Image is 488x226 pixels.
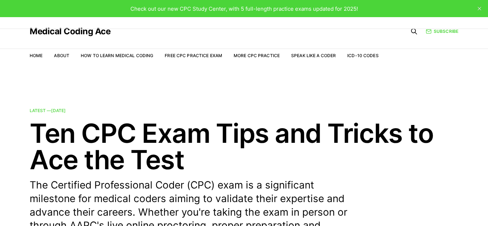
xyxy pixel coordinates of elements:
a: How to Learn Medical Coding [81,53,153,58]
h2: Ten CPC Exam Tips and Tricks to Ace the Test [30,120,458,173]
iframe: portal-trigger [372,191,488,226]
a: Speak Like a Coder [291,53,336,58]
a: Medical Coding Ace [30,27,110,36]
span: Latest — [30,108,66,113]
span: Check out our new CPC Study Center, with 5 full-length practice exams updated for 2025! [130,5,358,12]
a: Subscribe [426,28,458,35]
a: More CPC Practice [234,53,280,58]
button: close [474,3,485,14]
a: About [54,53,69,58]
a: ICD-10 Codes [347,53,378,58]
time: [DATE] [51,108,66,113]
a: Home [30,53,43,58]
a: Free CPC Practice Exam [165,53,222,58]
